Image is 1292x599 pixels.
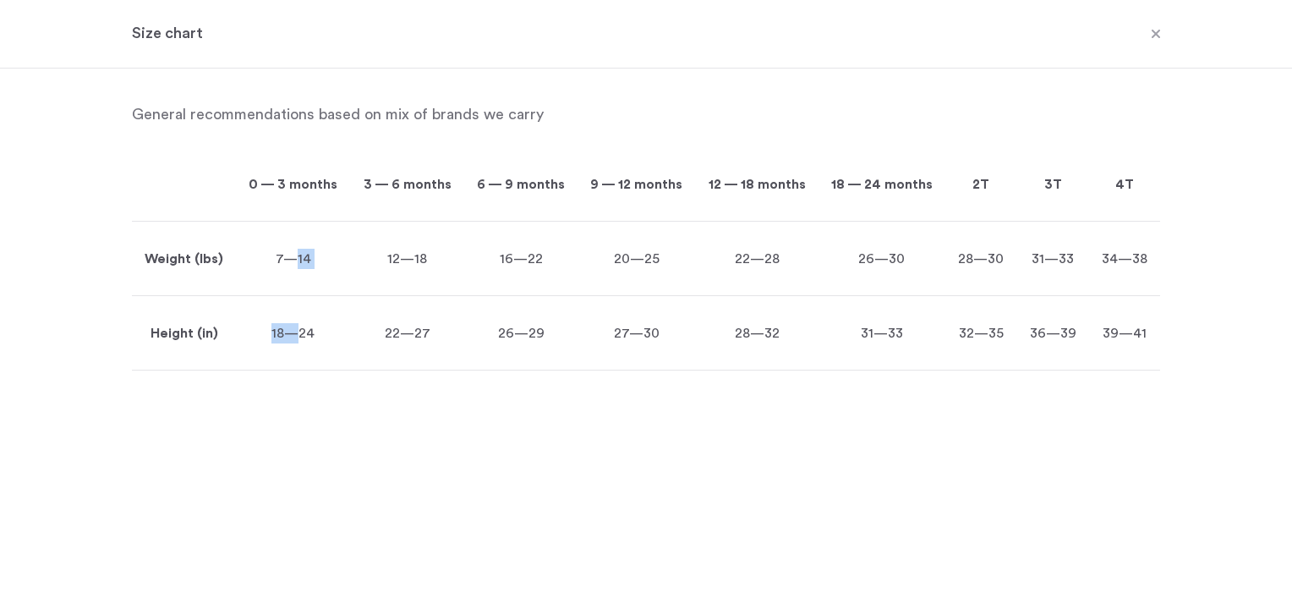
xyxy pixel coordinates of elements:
p: 32—35 [945,323,1016,343]
p: 27—30 [578,323,695,343]
p: 36—39 [1016,323,1088,343]
p: 34—38 [1089,249,1160,269]
p: 12—18 [351,249,464,269]
p: 31—33 [818,323,945,343]
span: 3 — 6 months [364,178,452,191]
p: 22—27 [351,323,464,343]
strong: 2T [972,178,989,191]
strong: 4T [1115,178,1134,191]
p: 28—32 [695,323,818,343]
strong: 6 — 9 months [477,178,565,191]
p: General recommendations based on mix of brands we carry [132,102,1160,126]
p: 26—30 [818,249,945,269]
p: 26—29 [464,323,578,343]
p: 28—30 [945,249,1016,269]
strong: Weight (lbs) [145,252,223,266]
p: 7—14 [236,249,350,269]
strong: Height (in) [151,327,218,340]
p: 20—25 [578,249,695,269]
strong: 0 — 3 months [249,178,337,191]
p: 22—28 [695,249,818,269]
strong: 18 — 24 months [831,178,933,191]
strong: 12 — 18 months [709,178,806,191]
p: 39—41 [1089,323,1160,343]
p: 16—22 [464,249,578,269]
strong: 3T [1044,178,1062,191]
strong: 9 — 12 months [590,178,682,191]
p: 31—33 [1016,249,1088,269]
p: 18—24 [236,323,350,343]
